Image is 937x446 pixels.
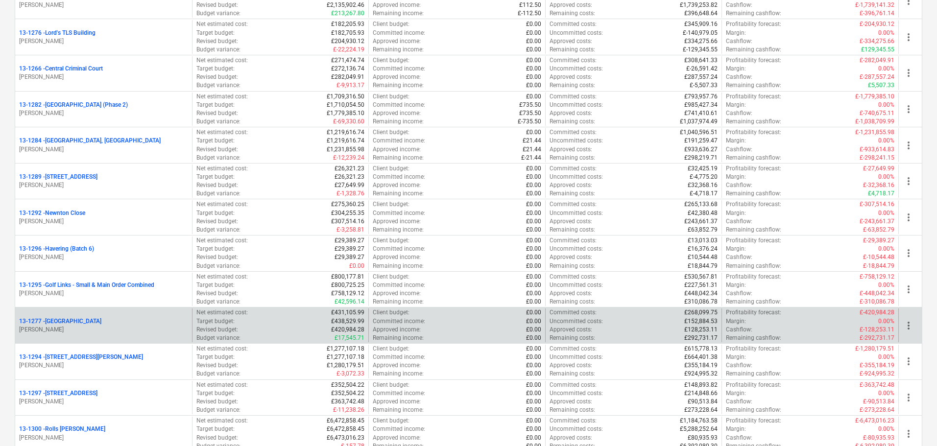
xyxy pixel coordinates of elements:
p: £-12,239.24 [333,154,364,162]
p: Margin : [726,65,746,73]
p: £793,957.76 [684,93,718,101]
p: 0.00% [878,29,894,37]
p: £5,507.33 [868,81,894,90]
p: £-334,275.66 [860,37,894,46]
p: Remaining costs : [550,189,595,198]
p: Approved income : [373,145,421,154]
p: Committed income : [373,245,425,253]
p: Profitability forecast : [726,20,781,28]
div: 13-1266 -Central Criminal Court[PERSON_NAME] [19,65,188,81]
p: Revised budget : [196,253,238,261]
p: £735.50 [519,101,541,109]
p: £735.50 [519,109,541,117]
p: Budget variance : [196,81,240,90]
p: £-740,675.11 [860,109,894,117]
div: 13-1300 -Rolls [PERSON_NAME][PERSON_NAME] [19,425,188,442]
p: Approved costs : [550,109,592,117]
p: Target budget : [196,173,235,181]
p: Committed costs : [550,128,597,137]
p: £1,710,054.50 [327,101,364,109]
p: £1,219,616.74 [327,137,364,145]
p: 0.00% [878,137,894,145]
p: £0.00 [526,245,541,253]
p: Cashflow : [726,217,752,226]
p: £129,345.55 [861,46,894,54]
p: Committed income : [373,173,425,181]
p: £0.00 [526,56,541,65]
p: £0.00 [526,236,541,245]
p: £26,321.23 [335,173,364,181]
div: 13-1284 -[GEOGRAPHIC_DATA], [GEOGRAPHIC_DATA][PERSON_NAME] [19,137,188,153]
p: £282,049.91 [331,73,364,81]
p: Remaining income : [373,117,424,126]
p: Profitability forecast : [726,56,781,65]
p: £0.00 [526,209,541,217]
p: 13-1289 - [STREET_ADDRESS] [19,173,97,181]
p: £4,718.17 [868,189,894,198]
p: Committed income : [373,101,425,109]
p: Remaining cashflow : [726,9,781,18]
p: [PERSON_NAME] [19,289,188,298]
p: [PERSON_NAME] [19,361,188,370]
p: 13-1277 - [GEOGRAPHIC_DATA] [19,317,101,326]
p: Remaining income : [373,154,424,162]
p: [PERSON_NAME] [19,326,188,334]
p: £-1,328.76 [336,189,364,198]
p: Client budget : [373,56,409,65]
p: £0.00 [526,164,541,173]
p: Approved income : [373,109,421,117]
p: £-4,718.17 [690,189,718,198]
p: 13-1282 - [GEOGRAPHIC_DATA] (Phase 2) [19,101,128,109]
p: £1,040,596.51 [680,128,718,137]
p: £-26,591.42 [686,65,718,73]
p: £0.00 [526,128,541,137]
p: £275,360.25 [331,200,364,209]
p: Net estimated cost : [196,236,248,245]
p: £-758,129.12 [860,273,894,281]
p: Approved costs : [550,217,592,226]
p: £-1,038,709.99 [855,117,894,126]
p: Uncommitted costs : [550,173,603,181]
p: Uncommitted costs : [550,65,603,73]
p: Target budget : [196,101,235,109]
p: £-243,661.37 [860,217,894,226]
p: Client budget : [373,273,409,281]
p: 0.00% [878,101,894,109]
p: Client budget : [373,164,409,173]
p: 13-1284 - [GEOGRAPHIC_DATA], [GEOGRAPHIC_DATA] [19,137,161,145]
p: £0.00 [526,46,541,54]
p: £182,205.93 [331,20,364,28]
p: £63,852.79 [688,226,718,234]
p: Budget variance : [196,262,240,270]
p: £287,557.24 [684,73,718,81]
p: Profitability forecast : [726,128,781,137]
p: £-129,345.55 [683,46,718,54]
p: Client budget : [373,93,409,101]
p: 13-1266 - Central Criminal Court [19,65,103,73]
p: £29,389.27 [335,236,364,245]
p: 13-1292 - Newnton Close [19,209,85,217]
span: more_vert [903,103,914,115]
div: 13-1294 -[STREET_ADDRESS][PERSON_NAME][PERSON_NAME] [19,353,188,370]
p: Margin : [726,101,746,109]
p: £0.00 [526,262,541,270]
p: Remaining cashflow : [726,189,781,198]
iframe: Chat Widget [888,399,937,446]
p: £1,231,855.98 [327,145,364,154]
p: Profitability forecast : [726,164,781,173]
p: £308,641.33 [684,56,718,65]
p: £0.00 [526,200,541,209]
p: £-4,775.20 [690,173,718,181]
p: £0.00 [526,181,541,189]
p: £396,648.64 [684,9,718,18]
p: Margin : [726,209,746,217]
p: 0.00% [878,209,894,217]
p: 13-1297 - [STREET_ADDRESS] [19,389,97,398]
p: Profitability forecast : [726,200,781,209]
p: [PERSON_NAME] [19,37,188,46]
p: Approved income : [373,217,421,226]
p: £42,380.48 [688,209,718,217]
p: £29,389.27 [335,253,364,261]
p: [PERSON_NAME] [19,1,188,9]
p: Approved income : [373,73,421,81]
